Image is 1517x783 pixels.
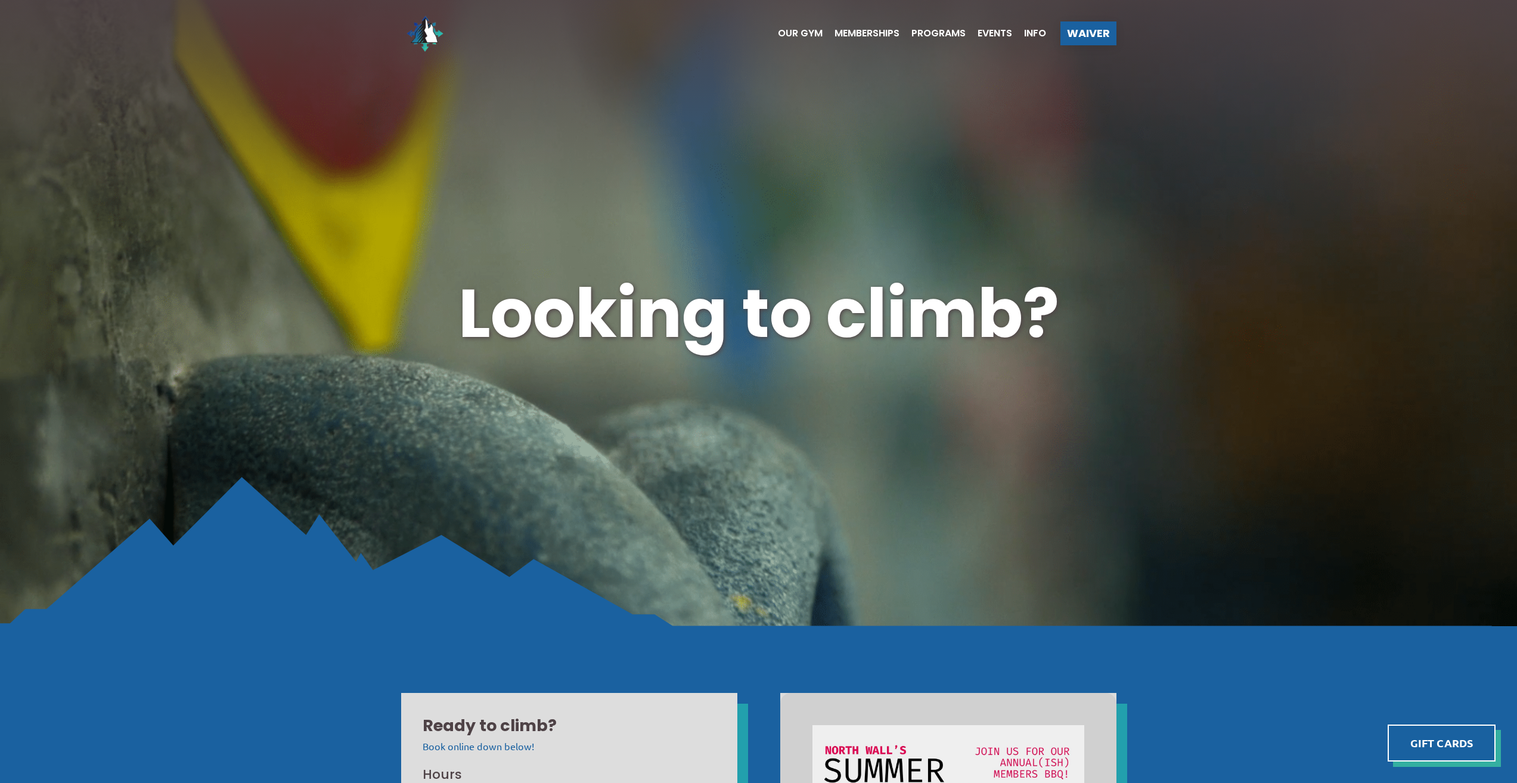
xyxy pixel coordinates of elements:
[911,29,966,38] span: Programs
[1024,29,1046,38] span: Info
[423,714,716,737] h2: Ready to climb?
[966,29,1012,38] a: Events
[778,29,823,38] span: Our Gym
[823,29,899,38] a: Memberships
[401,267,1116,360] h1: Looking to climb?
[834,29,899,38] span: Memberships
[766,29,823,38] a: Our Gym
[978,29,1012,38] span: Events
[401,10,449,57] img: North Wall Logo
[1012,29,1046,38] a: Info
[1060,21,1116,45] a: Waiver
[1067,28,1110,39] span: Waiver
[899,29,966,38] a: Programs
[423,740,534,752] a: Book online down below!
